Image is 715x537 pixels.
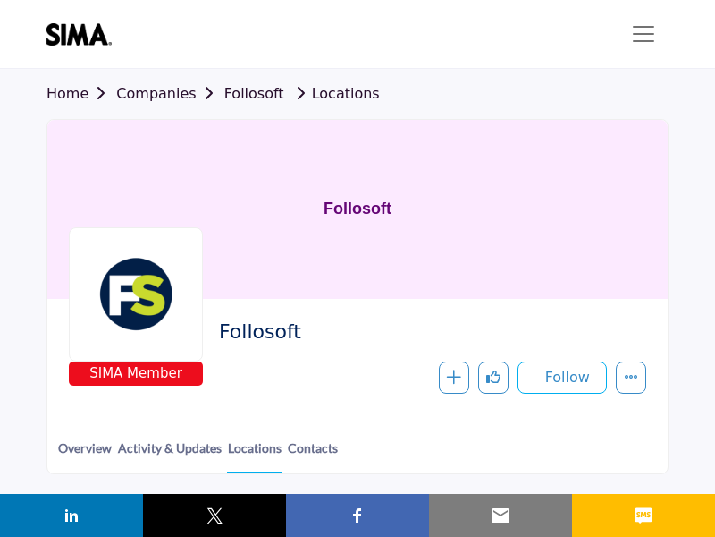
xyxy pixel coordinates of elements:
[46,23,121,46] img: site Logo
[490,505,511,526] img: email sharing button
[72,363,199,384] span: SIMA Member
[46,85,116,102] a: Home
[287,439,339,472] a: Contacts
[618,16,669,52] button: Toggle navigation
[347,505,368,526] img: facebook sharing button
[61,505,82,526] img: linkedin sharing button
[57,439,113,472] a: Overview
[117,439,223,472] a: Activity & Updates
[616,362,646,394] button: More details
[633,505,654,526] img: sms sharing button
[116,85,223,102] a: Companies
[289,85,380,102] a: Locations
[478,362,509,394] button: Like
[219,320,637,344] h2: Follosoft
[517,362,607,394] button: Follow
[224,85,284,102] a: Follosoft
[204,505,225,526] img: twitter sharing button
[227,439,282,473] a: Locations
[324,120,391,299] h1: Follosoft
